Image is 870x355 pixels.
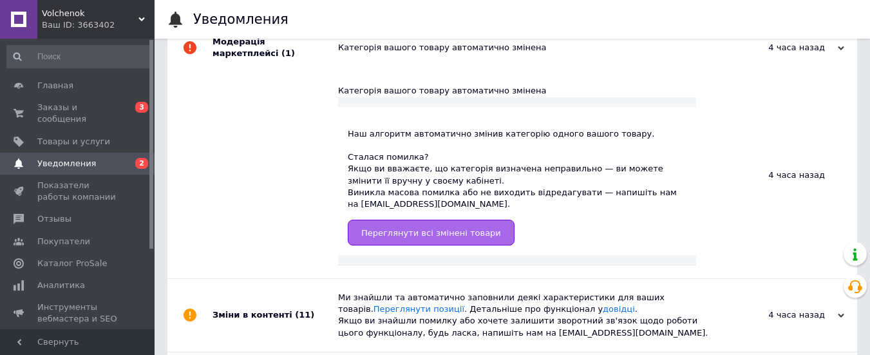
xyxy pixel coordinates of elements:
span: Товары и услуги [37,136,110,148]
span: Инструменты вебмастера и SEO [37,302,119,325]
div: 4 часа назад [696,72,857,278]
a: Переглянути всі змінені товари [348,220,515,245]
span: Отзывы [37,213,71,225]
div: 4 часа назад [715,309,844,321]
span: Покупатели [37,236,90,247]
div: Модерація маркетплейсі [213,23,338,72]
h1: Уведомления [193,12,288,27]
span: Главная [37,80,73,91]
span: 3 [135,102,148,113]
span: Volchenok [42,8,138,19]
span: (1) [281,48,295,58]
span: Показатели работы компании [37,180,119,203]
span: Аналитика [37,280,85,291]
span: Заказы и сообщения [37,102,119,125]
span: Каталог ProSale [37,258,107,269]
div: Наш алгоритм автоматично змінив категорію одного вашого товару. Cталася помилка? Якщо ви вважаєте... [348,117,686,246]
span: (11) [295,310,314,320]
div: Ваш ID: 3663402 [42,19,155,31]
span: 2 [135,158,148,169]
a: Переглянути позиції [374,304,464,314]
div: Зміни в контенті [213,279,338,352]
span: Переглянути всі змінені товари [361,228,501,238]
input: Поиск [6,45,152,68]
div: Ми знайшли та автоматично заповнили деякі характеристики для ваших товарів. . Детальніше про функ... [338,292,715,339]
span: Уведомления [37,158,96,169]
div: Категорія вашого товару автоматично змінена [338,85,696,97]
div: 4 часа назад [715,42,844,53]
div: Категорія вашого товару автоматично змінена [338,42,715,53]
a: довідці [603,304,635,314]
